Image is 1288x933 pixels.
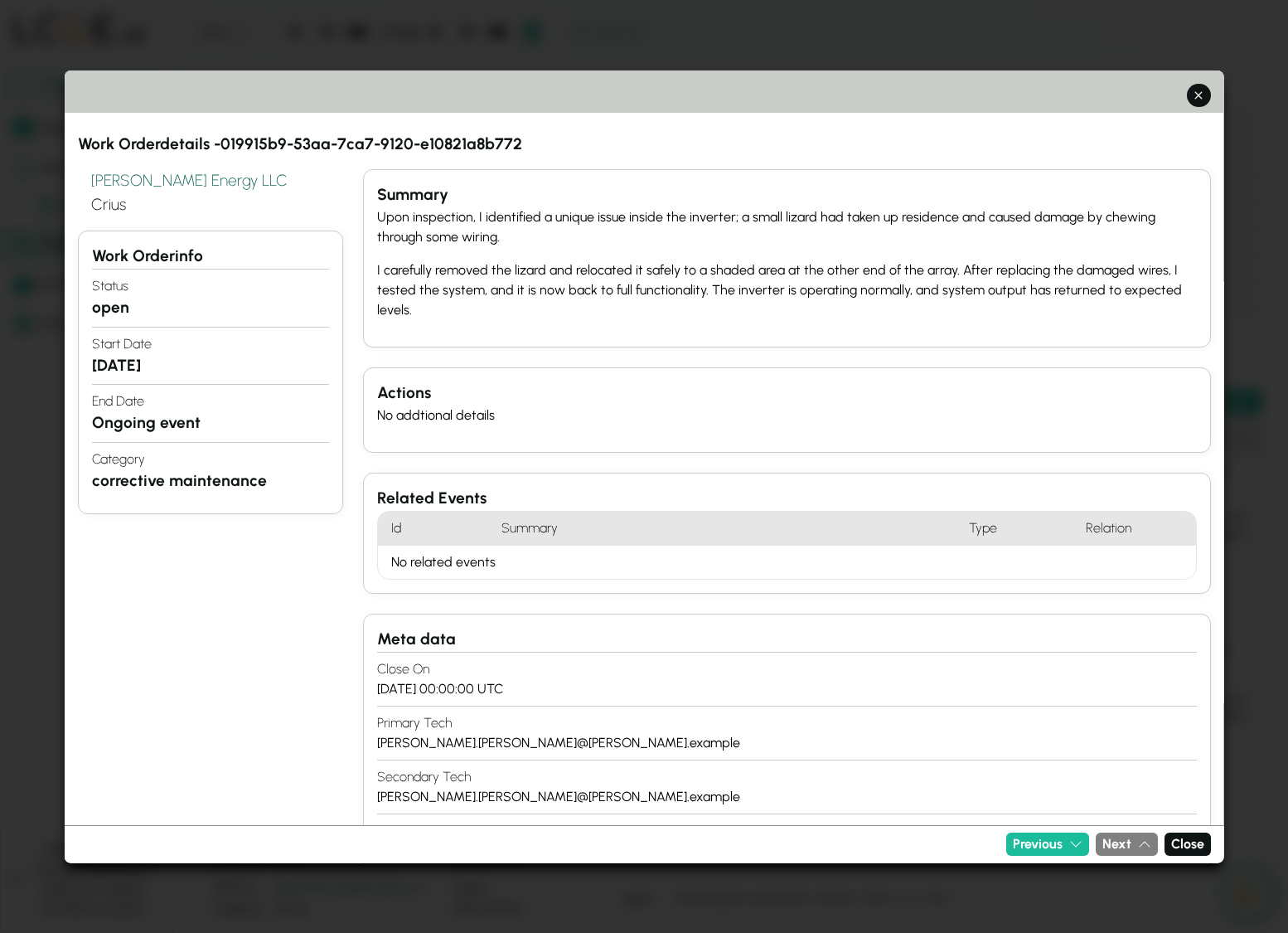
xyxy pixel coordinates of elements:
h4: secondary tech [377,767,1197,787]
h4: Start Date [92,334,329,354]
p: Upon inspection, I identified a unique issue inside the inverter; a small lizard had taken up res... [377,207,1197,247]
h4: close on [377,659,1197,679]
button: Close [1164,833,1210,857]
span: work order [92,246,175,265]
button: Next [1095,833,1157,857]
div: No related events [378,546,1196,579]
h4: Status [92,276,329,296]
h3: Ongoing event [92,411,329,435]
div: [DATE] 00:00:00 UTC [377,679,1197,699]
h3: Summary [377,183,1197,207]
h4: asset coordinator [377,821,1197,841]
span: work order [78,134,160,153]
span: [PERSON_NAME] Energy LLC [91,171,288,190]
h4: Id [378,512,495,546]
button: Previous [1005,833,1088,857]
div: [PERSON_NAME].[PERSON_NAME]@[PERSON_NAME].example [377,787,1197,807]
h4: Relation [1078,512,1195,546]
h3: [DATE] [92,354,329,378]
h3: corrective maintenance [92,469,329,493]
h3: Related Events [377,487,1197,511]
h4: primary tech [377,713,1197,733]
h3: info [92,245,329,269]
h4: Type [961,512,1078,546]
div: Crius [91,193,330,217]
h3: Meta data [377,628,1197,652]
div: [PERSON_NAME].[PERSON_NAME]@[PERSON_NAME].example [377,733,1197,753]
h3: open [92,296,329,320]
h4: Summary [495,512,962,546]
h4: Category [92,449,329,469]
p: No addtional details [377,406,1197,425]
h3: details - 019915b9-53aa-7ca7-9120-e10821a8b772 [78,133,1211,157]
h3: Actions [377,381,1197,406]
p: I carefully removed the lizard and relocated it safely to a shaded area at the other end of the a... [377,260,1197,320]
h4: End Date [92,391,329,411]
